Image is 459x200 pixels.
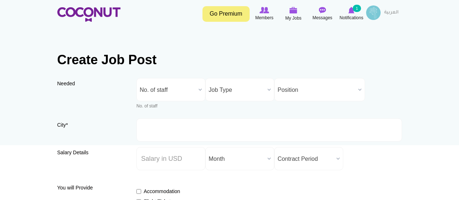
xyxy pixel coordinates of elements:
span: Contract Period [278,147,333,171]
span: Needed [57,81,75,86]
a: Go Premium [202,6,250,22]
h1: Create Job Post [57,53,402,67]
img: Messages [319,7,326,13]
span: No. of staff [140,78,196,102]
img: Notifications [348,7,355,13]
span: Members [255,14,273,21]
span: Salary Details [57,150,89,155]
label: City [57,121,126,134]
a: Messages Messages [308,5,337,22]
a: My Jobs My Jobs [279,5,308,23]
img: Home [57,7,120,22]
label: You will Provide [57,184,126,191]
div: No. of staff [136,103,205,109]
a: Notifications Notifications 1 [337,5,366,22]
span: Month [209,147,265,171]
img: Browse Members [259,7,269,13]
span: This field is required. [66,122,68,128]
span: Position [278,78,355,102]
img: My Jobs [290,7,298,13]
label: Accommodation [136,188,189,195]
span: My Jobs [285,15,302,22]
span: Job Type [209,78,265,102]
span: Messages [312,14,332,21]
input: Salary in USD [136,147,205,170]
span: Notifications [340,14,363,21]
input: Accommodation [136,189,141,194]
a: العربية [381,5,402,20]
a: Browse Members Members [250,5,279,22]
small: 1 [353,5,361,12]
